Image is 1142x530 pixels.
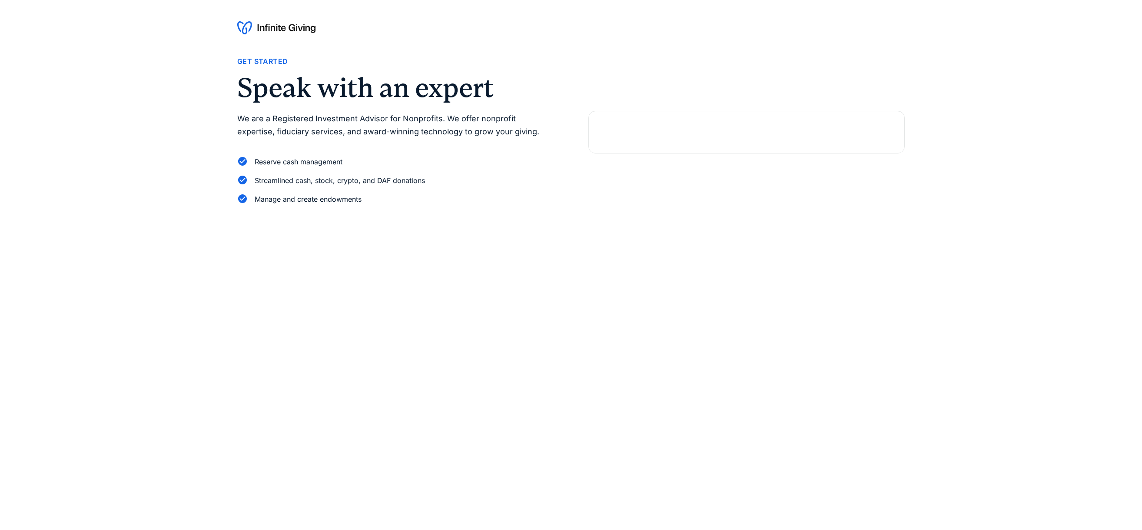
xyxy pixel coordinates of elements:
[237,112,554,139] p: We are a Registered Investment Advisor for Nonprofits. We offer nonprofit expertise, fiduciary se...
[255,175,425,187] div: Streamlined cash, stock, crypto, and DAF donations
[255,193,362,205] div: Manage and create endowments
[237,56,288,67] div: Get Started
[255,156,342,168] div: Reserve cash management
[237,74,554,101] h2: Speak with an expert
